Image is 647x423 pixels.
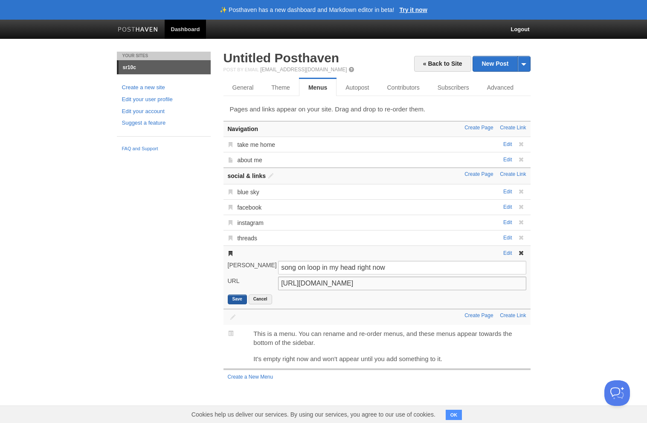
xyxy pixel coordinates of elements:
a: « Back to Site [414,56,471,72]
header: ✨ Posthaven has a new dashboard and Markdown editor in beta! [220,7,394,13]
a: New Post [473,56,530,71]
a: threads [237,235,257,242]
a: Contributors [378,79,429,96]
a: Try it now [399,7,427,13]
a: Create Link [500,312,526,318]
a: Create Page [464,171,493,177]
a: Subscribers [429,79,478,96]
h3: Navigation [228,126,526,132]
a: Dashboard [165,20,206,39]
span: Post by Email [223,67,259,72]
a: facebook [237,204,261,211]
a: Suggest a feature [122,119,206,128]
a: Untitled Posthaven [223,51,339,65]
iframe: Help Scout Beacon - Open [604,380,630,406]
a: Logout [504,20,536,39]
label: URL [228,278,273,286]
p: This is a menu. You can rename and re-order menus, and these menus appear towards the bottom of t... [253,329,526,347]
button: Save [228,295,247,304]
a: Create Page [464,312,493,318]
a: Edit your account [122,107,206,116]
a: [EMAIL_ADDRESS][DOMAIN_NAME] [260,67,347,73]
a: Edit [503,250,512,256]
span: Cookies help us deliver our services. By using our services, you agree to our use of cookies. [183,406,444,423]
button: OK [446,410,462,420]
a: Edit [503,157,512,163]
p: Pages and links appear on your site. Drag and drop to re-order them. [230,105,524,114]
a: blue sky [237,189,259,195]
a: Theme [262,79,299,96]
a: General [223,79,263,96]
a: Edit your user profile [122,95,206,104]
a: sr10c [119,61,211,74]
a: Edit [503,204,512,210]
a: Edit [503,141,512,147]
h3: social & links [228,172,526,179]
a: Menus [299,79,337,96]
a: Advanced [478,79,522,96]
button: Cancel [249,295,272,304]
label: [PERSON_NAME] [228,262,273,270]
p: It's empty right now and won't appear until you add something to it. [253,354,526,363]
a: FAQ and Support [122,145,206,153]
a: Edit [503,219,512,225]
a: Create Link [500,125,526,131]
a: about me [237,157,262,163]
img: Posthaven-bar [118,27,158,33]
a: Create a new site [122,83,206,92]
a: Create Page [464,125,493,131]
a: Edit [503,189,512,195]
a: take me home [237,141,275,148]
li: Your Sites [117,52,211,60]
a: Create Link [500,171,526,177]
a: Autopost [337,79,378,96]
a: instagram [237,219,263,226]
a: Edit [503,235,512,241]
a: Create a New Menu [228,374,273,380]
